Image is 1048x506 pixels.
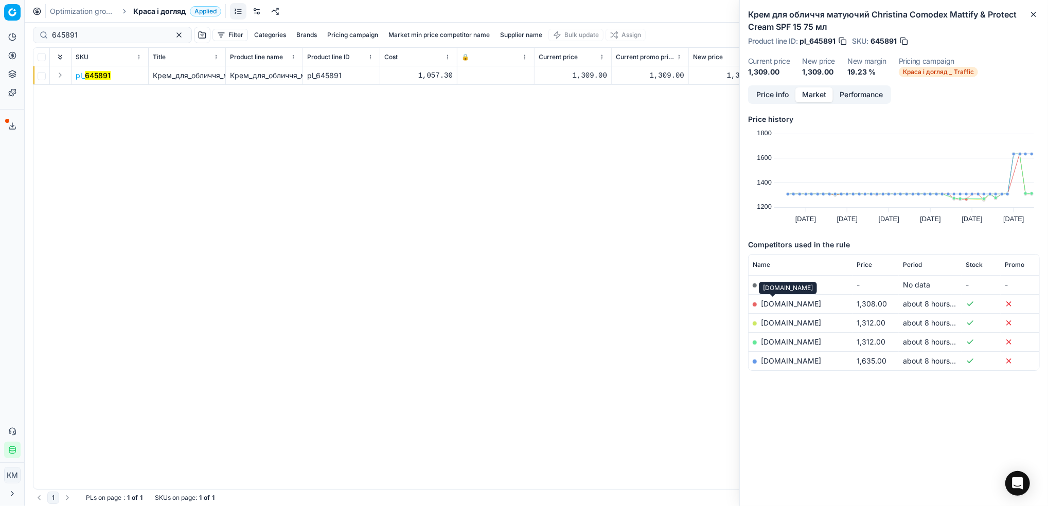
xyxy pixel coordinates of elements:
span: pl_ [76,70,111,81]
span: Title [153,53,166,61]
a: [DOMAIN_NAME] [761,337,821,346]
text: [DATE] [1003,215,1024,223]
text: 1200 [757,203,772,210]
button: Market [795,87,833,102]
div: Open Intercom Messenger [1005,471,1030,496]
span: about 8 hours ago [903,356,965,365]
span: about 8 hours ago [903,318,965,327]
span: Name [753,261,770,269]
span: SKU [76,53,88,61]
dt: Pricing campaign [899,58,978,65]
div: pl_645891 [307,70,376,81]
dd: 1,309.00 [748,67,790,77]
button: Categories [250,29,290,41]
button: КM [4,467,21,483]
div: 1,309.00 [693,70,761,81]
td: No data [899,275,962,294]
button: Performance [833,87,890,102]
button: Bulk update [548,29,603,41]
strong: 1 [140,494,143,502]
span: Cost [384,53,398,61]
a: Optimization groups [50,6,116,16]
button: Price info [750,87,795,102]
span: Price [857,261,872,269]
span: Product line ID : [748,38,797,45]
nav: pagination [33,492,74,504]
nav: breadcrumb [50,6,221,16]
text: 1600 [757,154,772,161]
button: Go to previous page [33,492,45,504]
span: about 8 hours ago [903,299,965,308]
span: Краса і догляд _ Traffic [899,67,978,77]
span: SKUs on page : [155,494,197,502]
span: 1,635.00 [857,356,886,365]
div: 1,309.00 [616,70,684,81]
span: about 8 hours ago [903,337,965,346]
span: Period [903,261,922,269]
dd: 1,309.00 [802,67,835,77]
span: 645891 [871,36,897,46]
input: Search by SKU or title [52,30,165,40]
span: 1,312.00 [857,318,885,327]
span: Stock [966,261,983,269]
div: : [86,494,143,502]
span: Product line ID [307,53,350,61]
span: pl_645891 [800,36,836,46]
button: 1 [47,492,59,504]
span: Крем_для_обличчя_матуючий_Christina_Comodex_Mattify_&_Protect_Cream_SPF_15_75_мл [153,71,464,80]
span: Краса і доглядApplied [133,6,221,16]
text: [DATE] [837,215,858,223]
mark: 645891 [85,71,111,80]
a: [DOMAIN_NAME] [761,299,821,308]
button: Filter [212,29,248,41]
div: 1,057.30 [384,70,453,81]
button: Pricing campaign [323,29,382,41]
button: pl_645891 [76,70,111,81]
div: [DOMAIN_NAME] [759,282,817,294]
span: SKU : [852,38,868,45]
a: [DOMAIN_NAME] [761,356,821,365]
button: Supplier name [496,29,546,41]
strong: of [204,494,210,502]
button: Assign [606,29,646,41]
span: New price [693,53,723,61]
text: [DATE] [795,215,816,223]
h5: Competitors used in the rule [748,240,1040,250]
h2: Крем для обличчя матуючий Christina Comodex Mattify & Protect Cream SPF 15 75 мл [748,8,1040,33]
span: 1,312.00 [857,337,885,346]
span: Краса і догляд [133,6,186,16]
button: Expand [54,69,66,81]
span: Product line name [230,53,283,61]
strong: of [132,494,138,502]
td: - [852,275,899,294]
button: Brands [292,29,321,41]
text: 1800 [757,129,772,137]
td: - [962,275,1001,294]
dd: 19.23 % [847,67,886,77]
div: 1,309.00 [539,70,607,81]
button: Expand all [54,51,66,63]
div: Крем_для_обличчя_матуючий_Christina_Comodex_Mattify_&_Protect_Cream_SPF_15_75_мл [230,70,298,81]
text: 1400 [757,178,772,186]
span: 1,308.00 [857,299,887,308]
span: 🔒 [461,53,469,61]
button: Market min price competitor name [384,29,494,41]
dt: New margin [847,58,886,65]
span: КM [5,467,20,483]
h5: Price history [748,114,1040,124]
span: Applied [190,6,221,16]
dt: Current price [748,58,790,65]
span: Promo [1005,261,1024,269]
a: [DOMAIN_NAME] [761,318,821,327]
span: Current price [539,53,578,61]
text: [DATE] [920,215,941,223]
td: - [1001,275,1039,294]
strong: 1 [127,494,130,502]
span: My price [761,280,791,289]
text: [DATE] [962,215,982,223]
strong: 1 [212,494,215,502]
dt: New price [802,58,835,65]
span: Current promo price [616,53,674,61]
span: PLs on page [86,494,121,502]
strong: 1 [199,494,202,502]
